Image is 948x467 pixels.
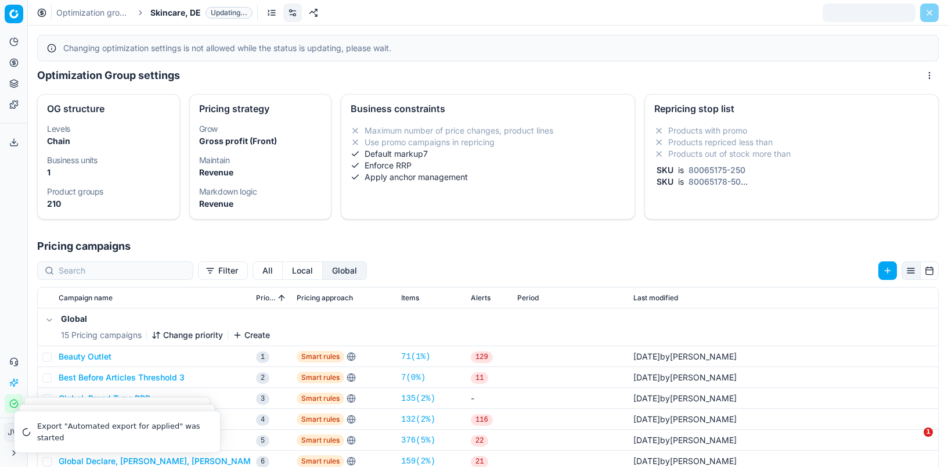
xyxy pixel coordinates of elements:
span: is [676,165,686,175]
li: Products out of stock more than [654,148,929,160]
strong: Chain [47,136,70,146]
strong: Revenue [199,199,233,209]
span: 5 [256,435,269,447]
span: Smart rules [297,455,344,467]
span: [DATE] [633,372,660,382]
div: by [PERSON_NAME] [633,414,737,425]
span: Smart rules [297,434,344,446]
span: Items [401,293,419,303]
span: Skincare, DEUpdating... [150,7,253,19]
button: local [283,261,323,280]
strong: Gross profit (Front) [199,136,277,146]
span: 129 [471,351,493,363]
button: all [253,261,283,280]
span: Campaign name [59,293,113,303]
button: Best Before Articles Threshold 3 [59,372,185,383]
button: Global: Brand Type RRP [59,393,150,404]
span: Skincare, DE [150,7,201,19]
div: Business constraints [351,104,625,113]
strong: 1 [47,167,51,177]
li: Products repriced less than [654,136,929,148]
nav: breadcrumb [56,7,253,19]
button: JW [5,423,23,441]
span: Last modified [633,293,678,303]
span: 11 [471,372,488,384]
h1: Optimization Group settings [37,67,180,84]
span: 1 [256,351,269,363]
span: [DATE] [633,414,660,424]
span: [DATE] [633,393,660,403]
span: 3 [256,393,269,405]
li: Maximum number of price changes, product lines [351,125,625,136]
button: Create [233,329,270,341]
span: [DATE] [633,456,660,466]
a: 7(0%) [401,372,426,383]
span: SKU [654,165,676,175]
li: Use promo campaigns in repricing [351,136,625,148]
a: 376(5%) [401,434,435,446]
div: by [PERSON_NAME] [633,393,737,404]
span: Updating... [206,7,253,19]
span: Smart rules [297,414,344,425]
dt: Markdown logic [199,188,322,196]
div: by [PERSON_NAME] [633,434,737,446]
span: Priority [256,293,276,303]
button: Filter [198,261,248,280]
span: SKU [654,177,676,186]
h5: Global [61,313,270,325]
div: by [PERSON_NAME] [633,455,737,467]
span: JW [5,423,23,441]
a: 132(2%) [401,414,435,425]
a: 159(2%) [401,455,435,467]
li: Products with promo [654,125,929,136]
span: is [676,177,686,186]
dt: Maintain [199,156,322,164]
span: [DATE] [633,351,660,361]
span: 116 [471,414,493,426]
button: Beauty Outlet [59,351,111,362]
button: Change priority [152,329,223,341]
input: Search [59,265,186,276]
dt: Levels [47,125,170,133]
td: - [466,388,513,409]
span: 80065175-250 [686,165,748,175]
span: Smart rules [297,351,344,362]
li: Apply anchor management [351,171,625,183]
a: Optimization groups [56,7,131,19]
span: Pricing approach [297,293,353,303]
h1: Pricing campaigns [28,238,948,254]
span: 80065178-50 [686,177,743,186]
div: Repricing stop list [654,104,929,113]
button: Sorted by Priority ascending [276,292,287,304]
div: by [PERSON_NAME] [633,351,737,362]
span: Alerts [471,293,491,303]
strong: Revenue [199,167,233,177]
dt: Grow [199,125,322,133]
span: Period [517,293,539,303]
span: 4 [256,414,269,426]
dt: Business units [47,156,170,164]
iframe: Intercom live chat [900,428,928,455]
div: Changing optimization settings is not allowed while the status is updating, please wait. [63,42,929,54]
div: Export "Automated export for applied" was started [37,421,206,443]
span: 22 [471,435,488,447]
span: 2 [256,372,269,384]
span: Smart rules [297,393,344,404]
strong: 210 [47,199,61,209]
span: 15 Pricing campaigns [61,329,142,341]
span: 1 [924,428,933,437]
div: Pricing strategy [199,104,322,113]
div: OG structure [47,104,170,113]
li: Default markup 7 [351,148,625,160]
div: by [PERSON_NAME] [633,372,737,383]
button: Global Declare, [PERSON_NAME], [PERSON_NAME] [59,455,258,467]
dt: Product groups [47,188,170,196]
li: Enforce RRP [351,160,625,171]
span: Smart rules [297,372,344,383]
span: [DATE] [633,435,660,445]
a: 71(1%) [401,351,430,362]
button: global [323,261,367,280]
a: 135(2%) [401,393,435,404]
